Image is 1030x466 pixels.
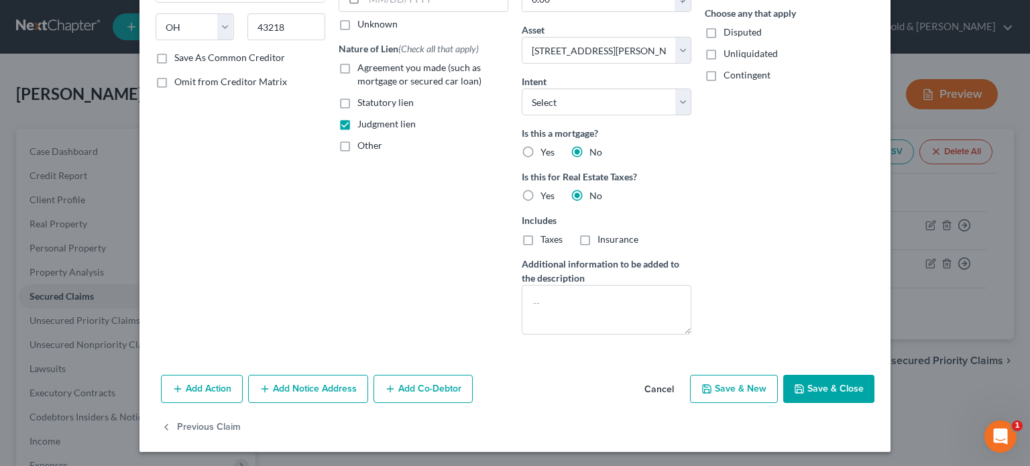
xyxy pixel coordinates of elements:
[174,51,285,64] label: Save As Common Creditor
[398,43,479,54] span: (Check all that apply)
[540,233,563,245] span: Taxes
[374,375,473,403] button: Add Co-Debtor
[522,126,691,140] label: Is this a mortgage?
[783,375,874,403] button: Save & Close
[540,190,555,201] span: Yes
[357,139,382,151] span: Other
[724,48,778,59] span: Unliquidated
[1012,420,1023,431] span: 1
[522,257,691,285] label: Additional information to be added to the description
[724,69,770,80] span: Contingent
[984,420,1017,453] iframe: Intercom live chat
[522,213,691,227] label: Includes
[597,233,638,245] span: Insurance
[522,24,545,36] span: Asset
[161,414,241,442] button: Previous Claim
[705,6,874,20] label: Choose any that apply
[540,146,555,158] span: Yes
[634,376,685,403] button: Cancel
[339,42,479,56] label: Nature of Lien
[357,118,416,129] span: Judgment lien
[357,17,398,31] label: Unknown
[724,26,762,38] span: Disputed
[589,146,602,158] span: No
[522,74,547,89] label: Intent
[174,76,287,87] span: Omit from Creditor Matrix
[248,375,368,403] button: Add Notice Address
[247,13,326,40] input: Enter zip...
[357,97,414,108] span: Statutory lien
[357,62,481,86] span: Agreement you made (such as mortgage or secured car loan)
[690,375,778,403] button: Save & New
[522,170,691,184] label: Is this for Real Estate Taxes?
[161,375,243,403] button: Add Action
[589,190,602,201] span: No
